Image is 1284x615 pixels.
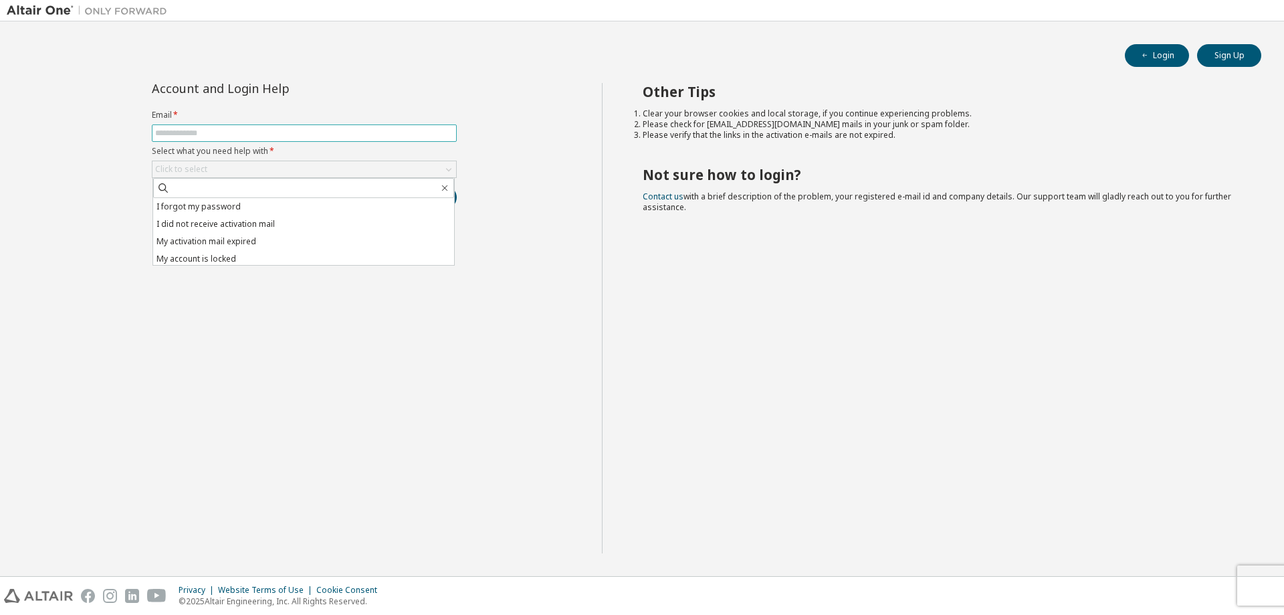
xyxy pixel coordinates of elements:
[4,589,73,603] img: altair_logo.svg
[152,161,456,177] div: Click to select
[81,589,95,603] img: facebook.svg
[153,198,454,215] li: I forgot my password
[152,110,457,120] label: Email
[7,4,174,17] img: Altair One
[152,146,457,157] label: Select what you need help with
[147,589,167,603] img: youtube.svg
[643,166,1238,183] h2: Not sure how to login?
[643,119,1238,130] li: Please check for [EMAIL_ADDRESS][DOMAIN_NAME] mails in your junk or spam folder.
[643,108,1238,119] li: Clear your browser cookies and local storage, if you continue experiencing problems.
[1125,44,1189,67] button: Login
[152,83,396,94] div: Account and Login Help
[643,191,1231,213] span: with a brief description of the problem, your registered e-mail id and company details. Our suppo...
[155,164,207,175] div: Click to select
[179,596,385,607] p: © 2025 Altair Engineering, Inc. All Rights Reserved.
[125,589,139,603] img: linkedin.svg
[103,589,117,603] img: instagram.svg
[179,585,218,596] div: Privacy
[218,585,316,596] div: Website Terms of Use
[643,130,1238,141] li: Please verify that the links in the activation e-mails are not expired.
[643,83,1238,100] h2: Other Tips
[1197,44,1261,67] button: Sign Up
[316,585,385,596] div: Cookie Consent
[643,191,683,202] a: Contact us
